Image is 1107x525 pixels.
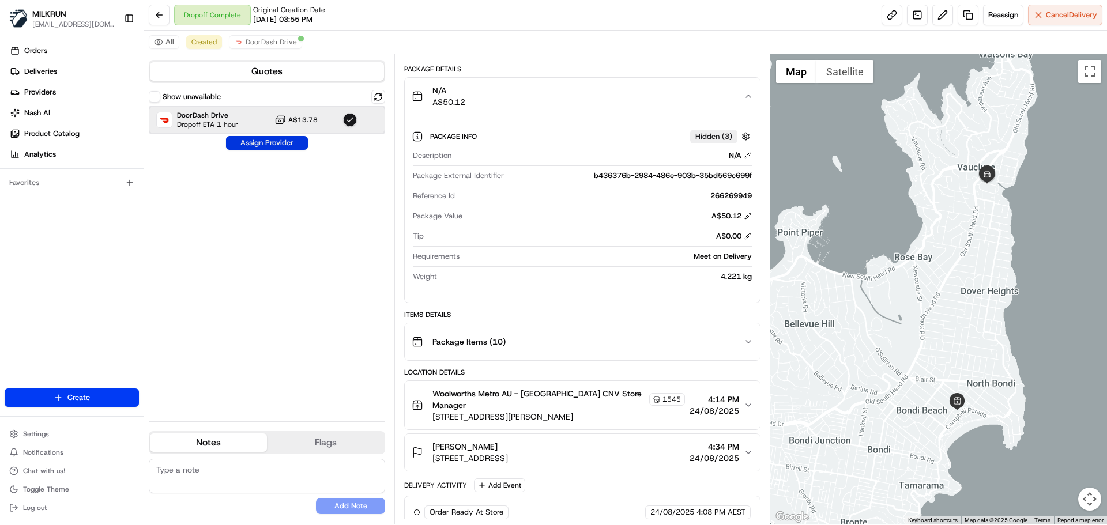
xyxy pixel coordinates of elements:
[413,251,460,262] span: Requirements
[253,14,312,25] span: [DATE] 03:55 PM
[9,9,28,28] img: MILKRUN
[24,108,50,118] span: Nash AI
[5,83,144,101] a: Providers
[983,5,1023,25] button: Reassign
[1046,10,1097,20] span: Cancel Delivery
[5,41,144,60] a: Orders
[690,405,739,417] span: 24/08/2025
[976,164,999,187] div: 1
[413,211,462,221] span: Package Value
[690,129,753,143] button: Hidden (3)
[1078,60,1101,83] button: Toggle fullscreen view
[186,35,222,49] button: Created
[442,271,751,282] div: 4.221 kg
[413,231,424,241] span: Tip
[226,136,308,150] button: Assign Provider
[5,173,139,192] div: Favorites
[5,481,139,497] button: Toggle Theme
[696,507,745,518] span: 4:08 PM AEST
[773,509,811,524] a: Open this area in Google Maps (opens a new window)
[432,96,465,108] span: A$50.12
[404,368,760,377] div: Location Details
[5,5,119,32] button: MILKRUNMILKRUN[EMAIL_ADDRESS][DOMAIN_NAME]
[163,92,221,102] label: Show unavailable
[5,500,139,516] button: Log out
[432,85,465,96] span: N/A
[246,37,297,47] span: DoorDash Drive
[150,62,384,81] button: Quotes
[234,37,243,47] img: doordash_logo_v2.png
[24,87,56,97] span: Providers
[690,452,739,464] span: 24/08/2025
[816,60,873,83] button: Show satellite imagery
[432,441,498,452] span: [PERSON_NAME]
[67,392,90,403] span: Create
[509,171,751,181] div: b436376b-2984-486e-903b-35bd569c699f
[24,66,57,77] span: Deliveries
[149,35,179,49] button: All
[773,509,811,524] img: Google
[965,517,1027,523] span: Map data ©2025 Google
[23,429,49,439] span: Settings
[430,132,479,141] span: Package Info
[405,323,759,360] button: Package Items (10)
[23,503,47,512] span: Log out
[23,466,65,475] span: Chat with us!
[460,191,751,201] div: 266269949
[5,104,144,122] a: Nash AI
[253,5,325,14] span: Original Creation Date
[405,381,759,429] button: Woolworths Metro AU - [GEOGRAPHIC_DATA] CNV Store Manager1545[STREET_ADDRESS][PERSON_NAME]4:14 PM...
[432,388,646,411] span: Woolworths Metro AU - [GEOGRAPHIC_DATA] CNV Store Manager
[413,150,451,161] span: Description
[24,149,56,160] span: Analytics
[1034,517,1050,523] a: Terms (opens in new tab)
[430,507,503,518] span: Order Ready At Store
[177,111,238,120] span: DoorDash Drive
[5,388,139,407] button: Create
[432,336,506,348] span: Package Items ( 10 )
[5,463,139,479] button: Chat with us!
[716,231,752,241] div: A$0.00
[229,35,302,49] button: DoorDash Drive
[23,448,63,457] span: Notifications
[413,191,455,201] span: Reference Id
[908,516,958,524] button: Keyboard shortcuts
[413,271,437,282] span: Weight
[24,46,47,56] span: Orders
[690,394,739,405] span: 4:14 PM
[729,150,752,161] div: N/A
[432,452,508,464] span: [STREET_ADDRESS]
[650,507,694,518] span: 24/08/2025
[662,395,681,404] span: 1545
[405,115,759,303] div: N/AA$50.12
[32,20,115,29] button: [EMAIL_ADDRESS][DOMAIN_NAME]
[267,433,384,452] button: Flags
[24,129,80,139] span: Product Catalog
[5,62,144,81] a: Deliveries
[405,434,759,471] button: [PERSON_NAME][STREET_ADDRESS]4:34 PM24/08/2025
[5,145,144,164] a: Analytics
[404,481,467,490] div: Delivery Activity
[413,171,504,181] span: Package External Identifier
[191,37,217,47] span: Created
[32,8,66,20] span: MILKRUN
[150,433,267,452] button: Notes
[5,444,139,460] button: Notifications
[405,78,759,115] button: N/AA$50.12
[690,441,739,452] span: 4:34 PM
[464,251,751,262] div: Meet on Delivery
[432,411,684,422] span: [STREET_ADDRESS][PERSON_NAME]
[23,485,69,494] span: Toggle Theme
[1028,5,1102,25] button: CancelDelivery
[177,120,238,129] span: Dropoff ETA 1 hour
[404,310,760,319] div: Items Details
[474,478,525,492] button: Add Event
[5,426,139,442] button: Settings
[711,211,752,221] div: A$50.12
[776,60,816,83] button: Show street map
[1057,517,1104,523] a: Report a map error
[288,115,318,124] span: A$13.78
[157,112,172,127] img: DoorDash Drive
[5,124,144,143] a: Product Catalog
